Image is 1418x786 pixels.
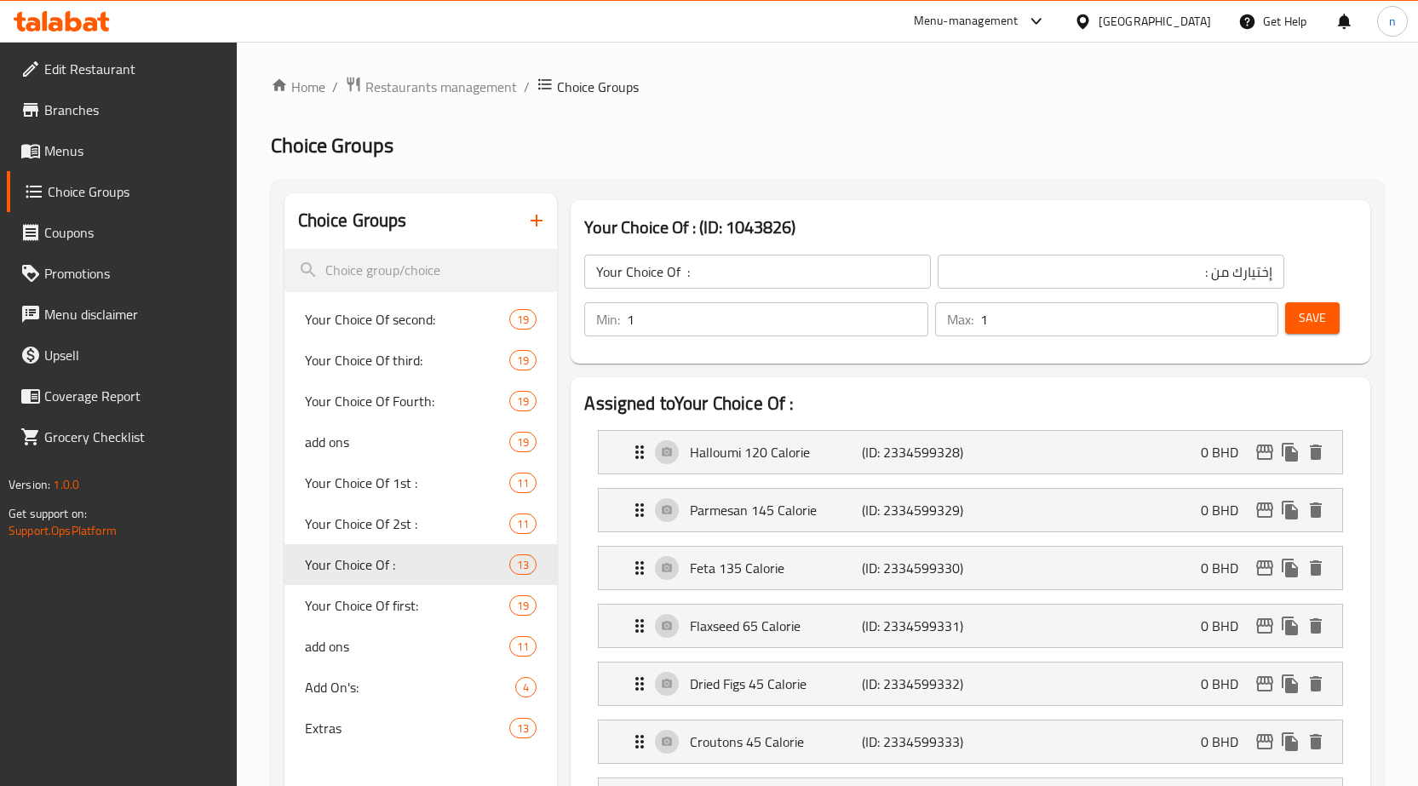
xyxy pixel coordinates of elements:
span: 1.0.0 [53,473,79,496]
span: Coverage Report [44,386,223,406]
button: delete [1303,613,1329,639]
p: Min: [596,309,620,330]
a: Upsell [7,335,237,376]
div: Expand [599,663,1342,705]
button: duplicate [1277,729,1303,754]
button: edit [1252,671,1277,697]
span: Your Choice Of 2st : [305,513,510,534]
span: Grocery Checklist [44,427,223,447]
a: Menu disclaimer [7,294,237,335]
div: Choices [515,677,537,697]
div: Extras13 [284,708,558,749]
span: 19 [510,312,536,328]
nav: breadcrumb [271,76,1384,98]
li: Expand [584,655,1357,713]
div: Your Choice Of second:19 [284,299,558,340]
div: Choices [509,391,537,411]
span: 11 [510,475,536,491]
p: 0 BHD [1201,616,1252,636]
span: Add On's: [305,677,516,697]
div: Choices [509,309,537,330]
p: (ID: 2334599328) [862,442,977,462]
span: Menu disclaimer [44,304,223,324]
button: edit [1252,613,1277,639]
p: 0 BHD [1201,558,1252,578]
span: Get support on: [9,502,87,525]
div: add ons11 [284,626,558,667]
a: Restaurants management [345,76,517,98]
div: Choices [509,554,537,575]
a: Promotions [7,253,237,294]
span: 13 [510,557,536,573]
button: edit [1252,439,1277,465]
span: Version: [9,473,50,496]
span: Edit Restaurant [44,59,223,79]
span: add ons [305,636,510,657]
div: Your Choice Of third:19 [284,340,558,381]
div: Add On's:4 [284,667,558,708]
div: Expand [599,547,1342,589]
span: Your Choice Of Fourth: [305,391,510,411]
li: Expand [584,481,1357,539]
p: (ID: 2334599332) [862,674,977,694]
div: Your Choice Of Fourth:19 [284,381,558,422]
li: Expand [584,713,1357,771]
span: 11 [510,639,536,655]
span: add ons [305,432,510,452]
li: / [332,77,338,97]
div: Your Choice Of :13 [284,544,558,585]
li: / [524,77,530,97]
div: Your Choice Of first:19 [284,585,558,626]
span: 4 [516,680,536,696]
span: Extras [305,718,510,738]
span: 19 [510,598,536,614]
span: Branches [44,100,223,120]
div: Your Choice Of 2st :11 [284,503,558,544]
button: duplicate [1277,439,1303,465]
button: duplicate [1277,671,1303,697]
h3: Your Choice Of : (ID: 1043826) [584,214,1357,241]
span: Promotions [44,263,223,284]
button: duplicate [1277,555,1303,581]
div: Menu-management [914,11,1019,32]
span: n [1389,12,1396,31]
li: Expand [584,539,1357,597]
span: Your Choice Of : [305,554,510,575]
div: Choices [509,595,537,616]
a: Branches [7,89,237,130]
h2: Assigned to Your Choice Of : [584,391,1357,416]
li: Expand [584,423,1357,481]
div: add ons19 [284,422,558,462]
button: duplicate [1277,613,1303,639]
button: delete [1303,729,1329,754]
span: 13 [510,720,536,737]
div: Expand [599,605,1342,647]
h2: Choice Groups [298,208,407,233]
span: Your Choice Of third: [305,350,510,370]
button: edit [1252,497,1277,523]
span: Menus [44,141,223,161]
span: Your Choice Of first: [305,595,510,616]
div: [GEOGRAPHIC_DATA] [1099,12,1211,31]
p: Feta 135 Calorie [690,558,862,578]
p: (ID: 2334599333) [862,731,977,752]
button: delete [1303,671,1329,697]
span: 11 [510,516,536,532]
span: Choice Groups [271,126,393,164]
div: Choices [509,432,537,452]
p: Flaxseed 65 Calorie [690,616,862,636]
a: Coupons [7,212,237,253]
p: Max: [947,309,973,330]
p: (ID: 2334599330) [862,558,977,578]
a: Grocery Checklist [7,416,237,457]
p: 0 BHD [1201,731,1252,752]
input: search [284,249,558,292]
a: Coverage Report [7,376,237,416]
li: Expand [584,597,1357,655]
span: 19 [510,393,536,410]
p: Parmesan 145 Calorie [690,500,862,520]
span: Restaurants management [365,77,517,97]
button: duplicate [1277,497,1303,523]
a: Edit Restaurant [7,49,237,89]
a: Support.OpsPlatform [9,519,117,542]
